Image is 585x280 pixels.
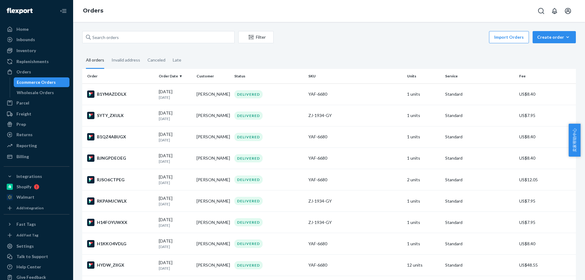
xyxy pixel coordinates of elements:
[194,105,232,126] td: [PERSON_NAME]
[239,34,273,40] div: Filter
[16,121,26,127] div: Prep
[16,143,37,149] div: Reporting
[4,182,69,192] a: Shopify
[445,219,514,225] p: Standard
[57,5,69,17] button: Close Navigation
[87,112,154,119] div: SYTY_ZXULX
[234,133,263,141] div: DELIVERED
[159,238,192,249] div: [DATE]
[17,79,56,85] div: Ecommerce Orders
[517,126,576,147] td: US$8.40
[197,73,229,79] div: Customer
[16,194,34,200] div: Walmart
[87,133,154,140] div: B1QZ4ABUGX
[445,241,514,247] p: Standard
[112,52,140,68] div: Invalid address
[194,83,232,105] td: [PERSON_NAME]
[16,264,41,270] div: Help Center
[234,154,263,162] div: DELIVERED
[14,88,70,97] a: Wholesale Orders
[194,169,232,190] td: [PERSON_NAME]
[308,177,402,183] div: YAF-6680
[405,212,442,233] td: 1 units
[159,223,192,228] p: [DATE]
[405,254,442,276] td: 12 units
[159,260,192,271] div: [DATE]
[159,131,192,143] div: [DATE]
[405,105,442,126] td: 1 units
[16,184,31,190] div: Shopify
[16,48,36,54] div: Inventory
[489,31,529,43] button: Import Orders
[4,252,69,261] a: Talk to Support
[548,5,561,17] button: Open notifications
[16,58,49,65] div: Replenishments
[86,52,104,69] div: All orders
[159,110,192,121] div: [DATE]
[17,90,54,96] div: Wholesale Orders
[445,155,514,161] p: Standard
[78,2,108,20] ol: breadcrumbs
[16,111,31,117] div: Freight
[4,232,69,239] a: Add Fast Tag
[405,69,442,83] th: Units
[405,126,442,147] td: 1 units
[87,261,154,269] div: HYDW_ZIIGX
[4,262,69,272] a: Help Center
[16,243,34,249] div: Settings
[405,83,442,105] td: 1 units
[16,173,42,179] div: Integrations
[4,35,69,44] a: Inbounds
[16,26,29,32] div: Home
[159,201,192,207] p: [DATE]
[4,109,69,119] a: Freight
[159,180,192,185] p: [DATE]
[537,34,571,40] div: Create order
[234,175,263,184] div: DELIVERED
[4,172,69,181] button: Integrations
[16,69,31,75] div: Orders
[445,134,514,140] p: Standard
[87,219,154,226] div: H14FOYUWXX
[16,205,44,211] div: Add Integration
[308,262,402,268] div: YAF-6680
[16,154,29,160] div: Billing
[4,67,69,77] a: Orders
[443,69,517,83] th: Service
[147,52,165,68] div: Canceled
[308,112,402,119] div: ZJ-1934-GY
[159,217,192,228] div: [DATE]
[234,218,263,226] div: DELIVERED
[7,8,33,14] img: Flexport logo
[159,153,192,164] div: [DATE]
[159,174,192,185] div: [DATE]
[194,233,232,254] td: [PERSON_NAME]
[4,204,69,212] a: Add Integration
[16,253,48,260] div: Talk to Support
[234,239,263,248] div: DELIVERED
[445,262,514,268] p: Standard
[14,77,70,87] a: Ecommerce Orders
[4,219,69,229] button: Fast Tags
[4,98,69,108] a: Parcel
[569,124,580,157] button: 卖家帮助中心
[87,154,154,162] div: BJNGPDEOEG
[159,195,192,207] div: [DATE]
[83,7,103,14] a: Orders
[232,69,306,83] th: Status
[517,105,576,126] td: US$7.95
[194,190,232,212] td: [PERSON_NAME]
[87,197,154,205] div: RKPAMJCWLX
[308,219,402,225] div: ZJ-1934-GY
[4,141,69,151] a: Reporting
[16,100,29,106] div: Parcel
[194,254,232,276] td: [PERSON_NAME]
[4,57,69,66] a: Replenishments
[445,91,514,97] p: Standard
[517,233,576,254] td: US$8.40
[405,169,442,190] td: 2 units
[533,31,576,43] button: Create order
[16,132,33,138] div: Returns
[16,221,36,227] div: Fast Tags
